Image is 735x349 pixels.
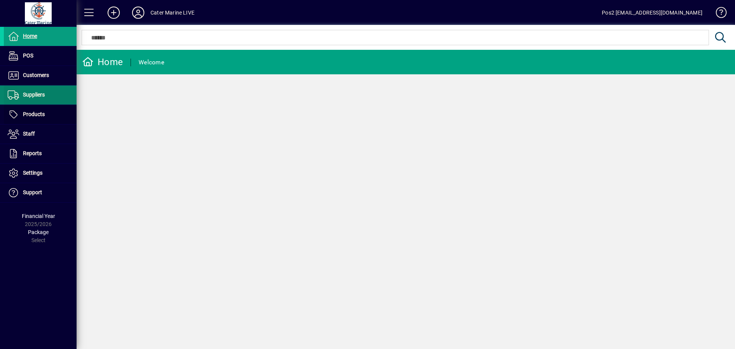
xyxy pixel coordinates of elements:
div: Pos2 [EMAIL_ADDRESS][DOMAIN_NAME] [602,7,702,19]
button: Profile [126,6,150,20]
a: Settings [4,164,77,183]
a: Reports [4,144,77,163]
button: Add [101,6,126,20]
div: Welcome [139,56,164,69]
div: Home [82,56,123,68]
span: Settings [23,170,42,176]
a: Products [4,105,77,124]
span: Financial Year [22,213,55,219]
span: Staff [23,131,35,137]
span: Customers [23,72,49,78]
div: Cater Marine LIVE [150,7,194,19]
a: Customers [4,66,77,85]
a: Staff [4,125,77,144]
span: Suppliers [23,92,45,98]
a: Support [4,183,77,202]
span: Home [23,33,37,39]
span: Support [23,189,42,195]
a: Suppliers [4,85,77,105]
a: Knowledge Base [710,2,725,26]
span: Reports [23,150,42,156]
span: Package [28,229,49,235]
span: POS [23,52,33,59]
a: POS [4,46,77,66]
span: Products [23,111,45,117]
